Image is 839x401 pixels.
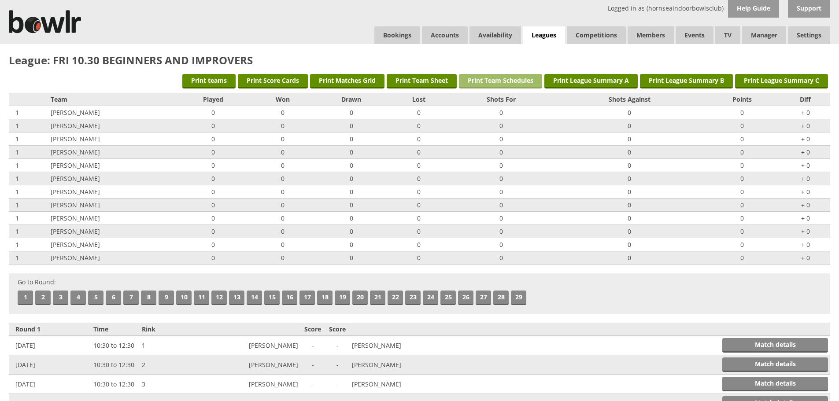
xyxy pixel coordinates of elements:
[253,199,312,212] td: 0
[253,212,312,225] td: 0
[523,26,565,44] a: Leagues
[780,159,830,172] td: + 0
[312,106,390,119] td: 0
[722,377,828,391] a: Match details
[312,212,390,225] td: 0
[555,212,704,225] td: 0
[447,199,555,212] td: 0
[174,93,253,106] th: Played
[140,336,202,355] td: 1
[447,119,555,132] td: 0
[48,172,173,185] td: [PERSON_NAME]
[264,291,280,305] a: 15
[788,26,830,44] span: Settings
[390,199,447,212] td: 0
[780,238,830,251] td: + 0
[447,251,555,265] td: 0
[48,212,173,225] td: [PERSON_NAME]
[253,225,312,238] td: 0
[390,212,447,225] td: 0
[174,172,253,185] td: 0
[253,172,312,185] td: 0
[9,53,830,67] h1: League: FRI 10.30 BEGINNERS AND IMPROVERS
[106,291,121,305] a: 6
[48,119,173,132] td: [PERSON_NAME]
[9,185,48,199] td: 1
[70,291,86,305] a: 4
[722,357,828,372] a: Match details
[91,375,140,394] td: 10:30 to 12:30
[704,146,780,159] td: 0
[628,26,674,44] span: Members
[9,251,48,265] td: 1
[312,159,390,172] td: 0
[390,146,447,159] td: 0
[9,212,48,225] td: 1
[555,146,704,159] td: 0
[388,291,403,305] a: 22
[48,106,173,119] td: [PERSON_NAME]
[312,185,390,199] td: 0
[370,291,385,305] a: 21
[555,132,704,146] td: 0
[390,251,447,265] td: 0
[555,119,704,132] td: 0
[447,93,555,106] th: Shots For
[447,172,555,185] td: 0
[9,355,91,375] td: [DATE]
[174,146,253,159] td: 0
[312,225,390,238] td: 0
[253,132,312,146] td: 0
[312,251,390,265] td: 0
[352,291,368,305] a: 20
[312,199,390,212] td: 0
[9,106,48,119] td: 1
[780,93,830,106] th: Diff
[174,185,253,199] td: 0
[48,185,173,199] td: [PERSON_NAME]
[447,159,555,172] td: 0
[555,199,704,212] td: 0
[9,132,48,146] td: 1
[48,251,173,265] td: [PERSON_NAME]
[390,185,447,199] td: 0
[390,132,447,146] td: 0
[9,238,48,251] td: 1
[704,93,780,106] th: Points
[174,199,253,212] td: 0
[423,291,438,305] a: 24
[387,74,457,88] a: Print Team Sheet
[140,355,202,375] td: 2
[159,291,174,305] a: 9
[374,26,420,44] a: Bookings
[476,291,491,305] a: 27
[458,291,473,305] a: 26
[312,93,390,106] th: Drawn
[704,106,780,119] td: 0
[390,106,447,119] td: 0
[735,74,828,88] a: Print League Summary C
[300,323,325,336] th: Score
[300,375,325,394] td: -
[780,185,830,199] td: + 0
[310,74,384,88] a: Print Matches Grid
[715,26,740,44] span: TV
[123,291,139,305] a: 7
[469,26,521,44] a: Availability
[350,355,448,375] td: [PERSON_NAME]
[704,225,780,238] td: 0
[447,106,555,119] td: 0
[704,212,780,225] td: 0
[182,74,236,88] a: Print teams
[704,119,780,132] td: 0
[325,355,350,375] td: -
[325,323,350,336] th: Score
[174,132,253,146] td: 0
[555,225,704,238] td: 0
[511,291,526,305] a: 29
[202,336,301,355] td: [PERSON_NAME]
[780,172,830,185] td: + 0
[405,291,421,305] a: 23
[300,336,325,355] td: -
[780,225,830,238] td: + 0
